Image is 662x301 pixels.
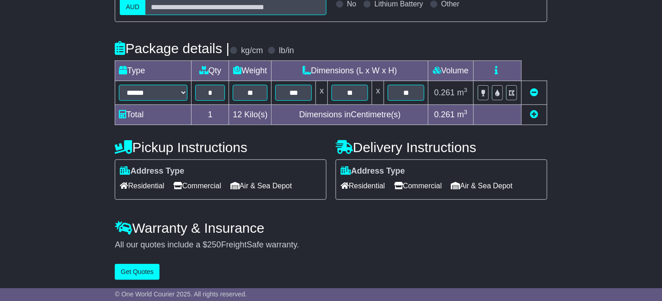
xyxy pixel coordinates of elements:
[229,61,272,81] td: Weight
[341,179,385,193] span: Residential
[341,166,405,176] label: Address Type
[115,264,160,280] button: Get Quotes
[241,46,263,56] label: kg/cm
[530,88,538,97] a: Remove this item
[272,105,428,125] td: Dimensions in Centimetre(s)
[434,88,455,97] span: 0.261
[115,240,547,250] div: All our quotes include a $ FreightSafe warranty.
[394,179,442,193] span: Commercial
[115,290,247,298] span: © One World Courier 2025. All rights reserved.
[230,179,292,193] span: Air & Sea Depot
[272,61,428,81] td: Dimensions (L x W x H)
[115,41,230,56] h4: Package details |
[115,140,326,155] h4: Pickup Instructions
[207,240,221,249] span: 250
[457,88,468,97] span: m
[457,110,468,119] span: m
[530,110,538,119] a: Add new item
[372,81,384,105] td: x
[115,220,547,235] h4: Warranty & Insurance
[428,61,473,81] td: Volume
[192,105,229,125] td: 1
[120,166,184,176] label: Address Type
[434,110,455,119] span: 0.261
[279,46,294,56] label: lb/in
[233,110,242,119] span: 12
[192,61,229,81] td: Qty
[464,109,468,115] sup: 3
[229,105,272,125] td: Kilo(s)
[173,179,221,193] span: Commercial
[120,179,164,193] span: Residential
[115,105,192,125] td: Total
[316,81,328,105] td: x
[464,87,468,93] sup: 3
[115,61,192,81] td: Type
[336,140,547,155] h4: Delivery Instructions
[451,179,513,193] span: Air & Sea Depot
